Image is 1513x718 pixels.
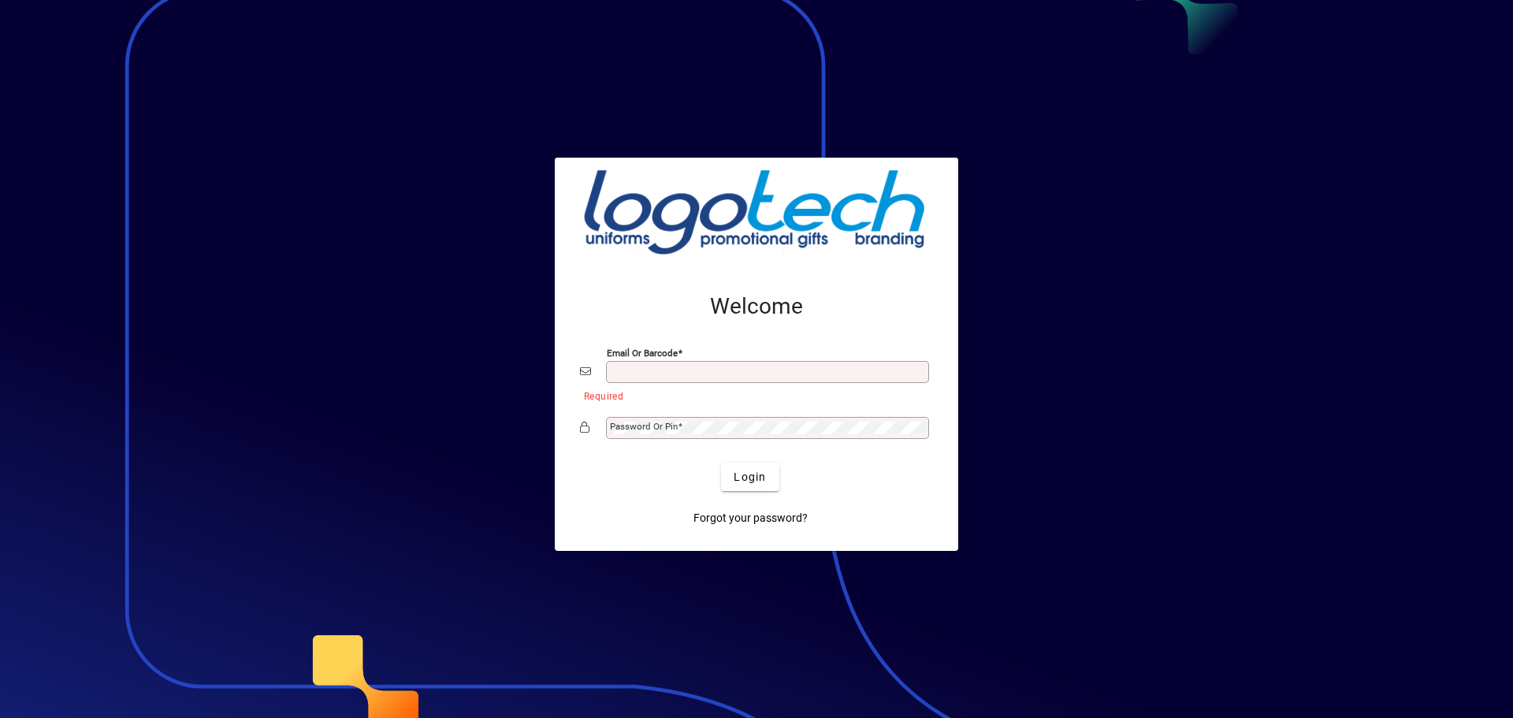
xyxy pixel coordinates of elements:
[693,510,808,526] span: Forgot your password?
[607,348,678,359] mat-label: Email or Barcode
[687,504,814,532] a: Forgot your password?
[721,463,779,491] button: Login
[584,387,920,404] mat-error: Required
[610,421,678,432] mat-label: Password or Pin
[734,469,766,485] span: Login
[580,293,933,320] h2: Welcome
